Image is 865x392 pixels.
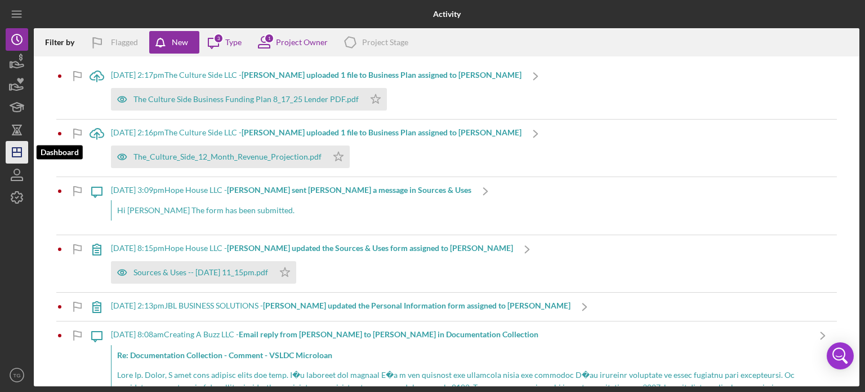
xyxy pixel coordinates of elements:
[227,243,513,253] b: [PERSON_NAME] updated the Sources & Uses form assigned to [PERSON_NAME]
[83,293,599,321] a: [DATE] 2:13pmJBL BUSINESS SOLUTIONS -[PERSON_NAME] updated the Personal Information form assigned...
[111,244,513,253] div: [DATE] 8:15pm Hope House LLC -
[362,38,408,47] div: Project Stage
[111,146,350,168] button: The_Culture_Side_12_Month_Revenue_Projection.pdf
[242,127,521,137] b: [PERSON_NAME] uploaded 1 file to Business Plan assigned to [PERSON_NAME]
[172,31,188,54] div: New
[111,128,521,137] div: [DATE] 2:16pm The Culture Side LLC -
[45,38,83,47] div: Filter by
[242,70,521,80] b: [PERSON_NAME] uploaded 1 file to Business Plan assigned to [PERSON_NAME]
[83,120,550,177] a: [DATE] 2:16pmThe Culture Side LLC -[PERSON_NAME] uploaded 1 file to Business Plan assigned to [PE...
[13,372,20,378] text: TG
[117,350,332,360] strong: Re: Documentation Collection - Comment - VSLDC Microloan
[225,38,242,47] div: Type
[264,33,274,43] div: 1
[133,268,268,277] div: Sources & Uses -- [DATE] 11_15pm.pdf
[433,10,461,19] b: Activity
[83,62,550,119] a: [DATE] 2:17pmThe Culture Side LLC -[PERSON_NAME] uploaded 1 file to Business Plan assigned to [PE...
[111,31,138,54] div: Flagged
[111,88,387,111] button: The Culture Side Business Funding Plan 8_17_25 Lender PDF.pdf
[111,200,471,221] div: Hi [PERSON_NAME] The form has been submitted.
[111,330,809,339] div: [DATE] 8:08am Creating A Buzz LLC -
[6,364,28,386] button: TG
[133,95,359,104] div: The Culture Side Business Funding Plan 8_17_25 Lender PDF.pdf
[83,31,149,54] button: Flagged
[149,31,199,54] button: New
[227,185,471,195] b: [PERSON_NAME] sent [PERSON_NAME] a message in Sources & Uses
[111,186,471,195] div: [DATE] 3:09pm Hope House LLC -
[83,235,541,292] a: [DATE] 8:15pmHope House LLC -[PERSON_NAME] updated the Sources & Uses form assigned to [PERSON_NA...
[239,329,538,339] b: Email reply from [PERSON_NAME] to [PERSON_NAME] in Documentation Collection
[111,261,296,284] button: Sources & Uses -- [DATE] 11_15pm.pdf
[83,177,500,235] a: [DATE] 3:09pmHope House LLC -[PERSON_NAME] sent [PERSON_NAME] a message in Sources & UsesHi [PERS...
[263,301,570,310] b: [PERSON_NAME] updated the Personal Information form assigned to [PERSON_NAME]
[827,342,854,369] div: Open Intercom Messenger
[276,38,328,47] div: Project Owner
[213,33,224,43] div: 3
[111,71,521,80] div: [DATE] 2:17pm The Culture Side LLC -
[111,301,570,310] div: [DATE] 2:13pm JBL BUSINESS SOLUTIONS -
[133,152,322,161] div: The_Culture_Side_12_Month_Revenue_Projection.pdf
